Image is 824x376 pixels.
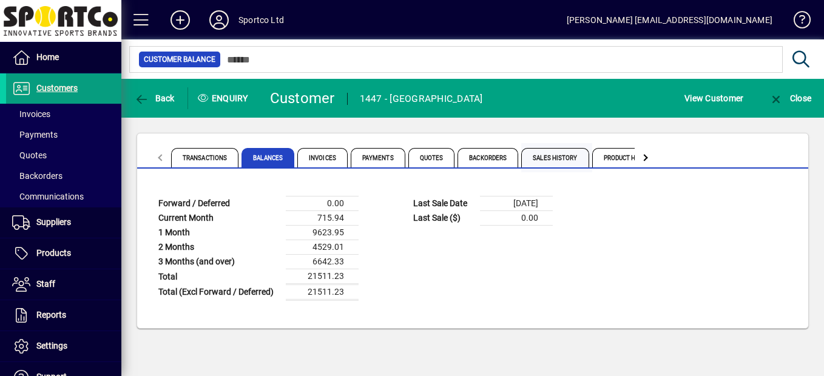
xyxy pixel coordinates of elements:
[36,52,59,62] span: Home
[270,89,335,108] div: Customer
[36,310,66,320] span: Reports
[12,150,47,160] span: Quotes
[36,248,71,258] span: Products
[12,109,50,119] span: Invoices
[6,104,121,124] a: Invoices
[567,10,772,30] div: [PERSON_NAME] [EMAIL_ADDRESS][DOMAIN_NAME]
[188,89,261,108] div: Enquiry
[286,226,359,240] td: 9623.95
[286,255,359,269] td: 6642.33
[756,87,824,109] app-page-header-button: Close enquiry
[6,124,121,145] a: Payments
[286,284,359,300] td: 21511.23
[36,217,71,227] span: Suppliers
[152,226,286,240] td: 1 Month
[458,148,518,167] span: Backorders
[480,211,553,226] td: 0.00
[681,87,746,109] button: View Customer
[134,93,175,103] span: Back
[480,196,553,211] td: [DATE]
[161,9,200,31] button: Add
[766,87,814,109] button: Close
[6,238,121,269] a: Products
[286,240,359,255] td: 4529.01
[6,300,121,331] a: Reports
[592,148,669,167] span: Product History
[297,148,348,167] span: Invoices
[286,211,359,226] td: 715.94
[200,9,238,31] button: Profile
[360,89,483,109] div: 1447 - [GEOGRAPHIC_DATA]
[351,148,405,167] span: Payments
[152,255,286,269] td: 3 Months (and over)
[241,148,294,167] span: Balances
[408,148,455,167] span: Quotes
[6,207,121,238] a: Suppliers
[12,192,84,201] span: Communications
[12,130,58,139] span: Payments
[6,42,121,73] a: Home
[769,93,811,103] span: Close
[152,269,286,284] td: Total
[36,341,67,351] span: Settings
[286,269,359,284] td: 21511.23
[144,53,215,65] span: Customer Balance
[6,166,121,186] a: Backorders
[6,186,121,207] a: Communications
[36,83,78,93] span: Customers
[6,145,121,166] a: Quotes
[131,87,178,109] button: Back
[785,2,809,42] a: Knowledge Base
[36,279,55,289] span: Staff
[407,211,480,226] td: Last Sale ($)
[521,148,589,167] span: Sales History
[152,284,286,300] td: Total (Excl Forward / Deferred)
[171,148,238,167] span: Transactions
[152,240,286,255] td: 2 Months
[6,331,121,361] a: Settings
[238,10,284,30] div: Sportco Ltd
[6,269,121,300] a: Staff
[152,196,286,211] td: Forward / Deferred
[286,196,359,211] td: 0.00
[121,87,188,109] app-page-header-button: Back
[152,211,286,226] td: Current Month
[12,171,62,181] span: Backorders
[407,196,480,211] td: Last Sale Date
[684,89,743,108] span: View Customer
